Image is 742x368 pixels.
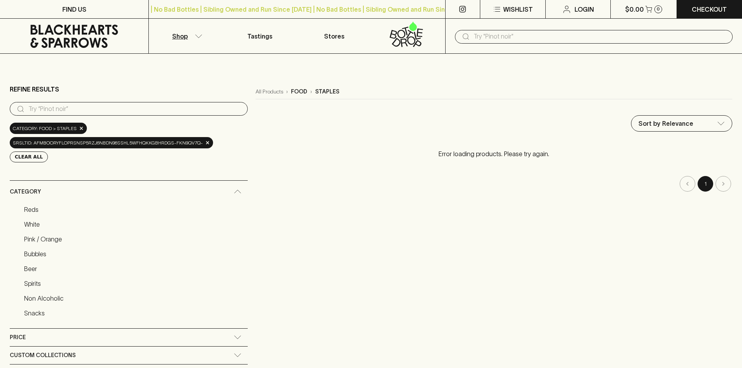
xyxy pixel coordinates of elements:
p: › [310,88,312,96]
a: Beer [21,262,248,275]
p: $0.00 [625,5,644,14]
span: × [205,139,210,147]
a: Pink / Orange [21,232,248,246]
div: Custom Collections [10,347,248,364]
span: × [79,124,84,132]
a: All Products [256,88,283,96]
p: Checkout [692,5,727,14]
span: srsltid: AfmBOorYFLOPRSnSp5rZj6nBdN96sSHL5WfHQkkgbhRDGs-fkN9Qv7q- [13,139,203,147]
a: Snacks [21,306,248,320]
span: Price [10,333,26,342]
div: Price [10,329,248,346]
button: Clear All [10,151,48,162]
p: Wishlist [503,5,533,14]
a: Non Alcoholic [21,292,248,305]
p: › [286,88,288,96]
input: Try “Pinot noir” [28,103,241,115]
p: Stores [324,32,344,41]
div: Sort by Relevance [631,116,732,131]
p: Login [575,5,594,14]
a: Spirits [21,277,248,290]
button: page 1 [698,176,713,192]
a: Reds [21,203,248,216]
p: 0 [657,7,660,11]
input: Try "Pinot noir" [474,30,726,43]
a: Bubbles [21,247,248,261]
div: Category [10,181,248,203]
a: Stores [297,19,371,53]
p: Error loading products. Please try again. [256,141,732,166]
span: Category [10,187,41,197]
a: Tastings [223,19,297,53]
p: food [291,88,307,96]
span: Custom Collections [10,350,76,360]
nav: pagination navigation [256,176,732,192]
span: Category: food > staples [13,125,77,132]
p: Shop [172,32,188,41]
p: FIND US [62,5,86,14]
p: staples [315,88,339,96]
p: Tastings [247,32,272,41]
p: Refine Results [10,85,59,94]
button: Shop [149,19,223,53]
p: Sort by Relevance [638,119,693,128]
a: White [21,218,248,231]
